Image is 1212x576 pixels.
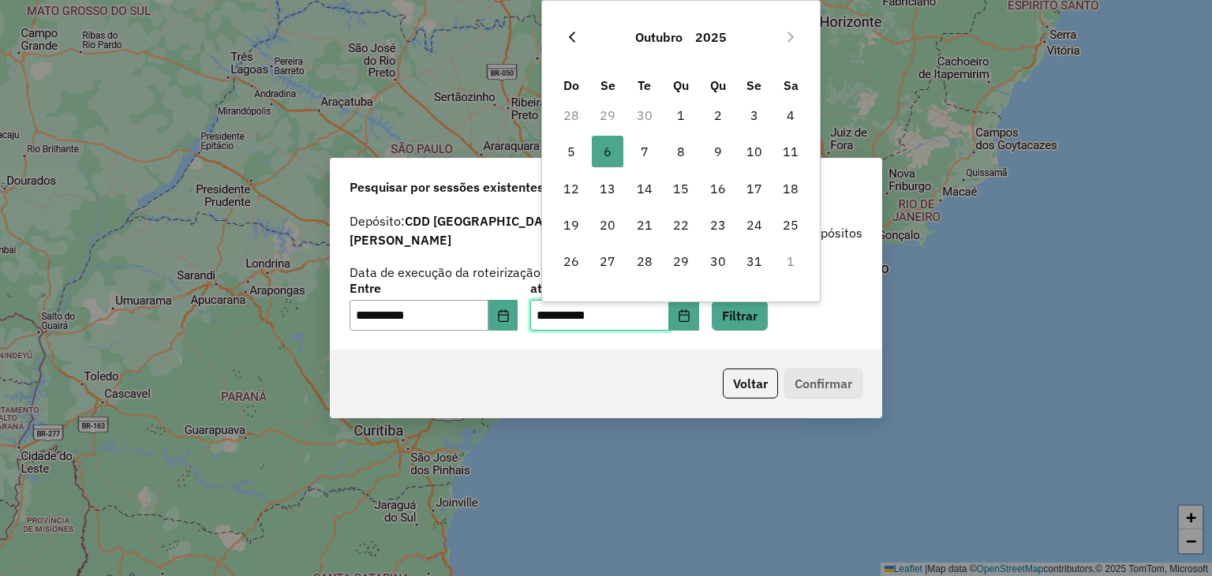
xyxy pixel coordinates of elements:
span: 9 [702,136,734,167]
span: 22 [665,209,697,241]
span: 19 [555,209,587,241]
span: 25 [775,209,806,241]
span: 13 [592,173,623,204]
td: 25 [772,207,809,243]
td: 28 [553,97,589,133]
td: 23 [699,207,735,243]
td: 26 [553,243,589,279]
label: Entre [350,279,518,297]
td: 12 [553,170,589,207]
span: 17 [739,173,770,204]
span: 14 [629,173,660,204]
td: 27 [589,243,626,279]
span: 23 [702,209,734,241]
td: 14 [627,170,663,207]
label: Data de execução da roteirização: [350,263,544,282]
td: 29 [663,243,699,279]
td: 28 [627,243,663,279]
span: Do [563,77,579,93]
td: 3 [736,97,772,133]
td: 5 [553,133,589,170]
td: 1 [663,97,699,133]
button: Choose Year [689,18,733,56]
span: 24 [739,209,770,241]
span: 28 [629,245,660,277]
td: 17 [736,170,772,207]
td: 19 [553,207,589,243]
td: 6 [589,133,626,170]
td: 29 [589,97,626,133]
td: 1 [772,243,809,279]
td: 31 [736,243,772,279]
td: 22 [663,207,699,243]
span: 5 [555,136,587,167]
td: 7 [627,133,663,170]
strong: CDD [GEOGRAPHIC_DATA][PERSON_NAME] [350,213,561,248]
span: 30 [702,245,734,277]
span: 6 [592,136,623,167]
span: Te [638,77,651,93]
span: 20 [592,209,623,241]
span: 12 [555,173,587,204]
td: 10 [736,133,772,170]
td: 24 [736,207,772,243]
label: Depósito: [350,211,606,249]
span: 1 [665,99,697,131]
button: Voltar [723,368,778,398]
td: 8 [663,133,699,170]
button: Choose Date [669,300,699,331]
button: Filtrar [712,301,768,331]
span: 27 [592,245,623,277]
span: 3 [739,99,770,131]
td: 11 [772,133,809,170]
span: 8 [665,136,697,167]
span: 16 [702,173,734,204]
td: 16 [699,170,735,207]
span: Pesquisar por sessões existentes [350,178,544,196]
td: 4 [772,97,809,133]
td: 21 [627,207,663,243]
button: Next Month [778,24,803,50]
span: 10 [739,136,770,167]
span: 21 [629,209,660,241]
span: 29 [665,245,697,277]
label: até [530,279,698,297]
td: 18 [772,170,809,207]
span: Se [746,77,761,93]
span: Se [600,77,615,93]
button: Previous Month [559,24,585,50]
span: 31 [739,245,770,277]
span: 11 [775,136,806,167]
span: 26 [555,245,587,277]
span: Qu [673,77,689,93]
button: Choose Month [629,18,689,56]
span: 2 [702,99,734,131]
button: Choose Date [488,300,518,331]
td: 30 [699,243,735,279]
span: 15 [665,173,697,204]
span: 18 [775,173,806,204]
td: 2 [699,97,735,133]
span: Qu [710,77,726,93]
td: 15 [663,170,699,207]
span: 4 [775,99,806,131]
td: 9 [699,133,735,170]
td: 13 [589,170,626,207]
span: Sa [784,77,799,93]
td: 30 [627,97,663,133]
td: 20 [589,207,626,243]
span: 7 [629,136,660,167]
